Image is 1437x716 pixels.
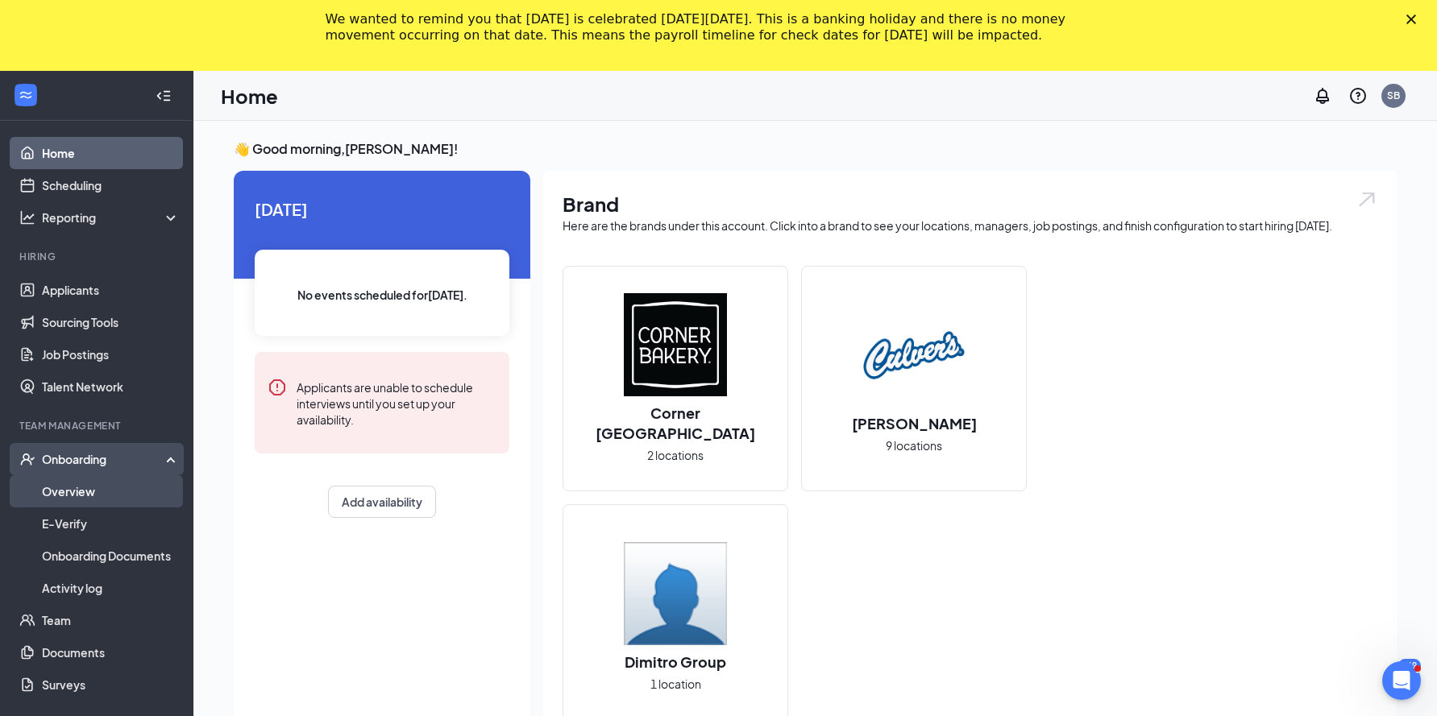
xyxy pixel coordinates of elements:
[42,507,180,540] a: E-Verify
[42,137,180,169] a: Home
[1313,86,1332,106] svg: Notifications
[19,451,35,467] svg: UserCheck
[19,419,177,432] div: Team Management
[42,209,181,226] div: Reporting
[608,652,742,672] h2: Dimitro Group
[42,451,166,467] div: Onboarding
[42,306,180,338] a: Sourcing Tools
[650,675,701,693] span: 1 location
[326,11,1086,43] div: We wanted to remind you that [DATE] is celebrated [DATE][DATE]. This is a banking holiday and the...
[862,304,966,407] img: Culver's
[328,486,436,518] button: Add availability
[42,540,180,572] a: Onboarding Documents
[836,413,993,433] h2: [PERSON_NAME]
[234,140,1397,158] h3: 👋 Good morning, [PERSON_NAME] !
[1406,14,1422,24] div: Close
[42,572,180,604] a: Activity log
[886,437,942,454] span: 9 locations
[42,274,180,306] a: Applicants
[19,250,177,263] div: Hiring
[42,668,180,701] a: Surveys
[42,370,180,403] a: Talent Network
[647,446,704,464] span: 2 locations
[1356,190,1377,209] img: open.6027fd2a22e1237b5b06.svg
[297,286,467,304] span: No events scheduled for [DATE] .
[624,542,727,645] img: Dimitro Group
[563,190,1377,217] h1: Brand
[563,403,787,443] h2: Corner [GEOGRAPHIC_DATA]
[297,378,496,428] div: Applicants are unable to schedule interviews until you set up your availability.
[42,338,180,370] a: Job Postings
[1387,89,1400,102] div: SB
[42,636,180,668] a: Documents
[156,88,172,104] svg: Collapse
[1398,659,1421,673] div: 169
[19,209,35,226] svg: Analysis
[42,604,180,636] a: Team
[563,217,1377,234] div: Here are the brands under this account. Click into a brand to see your locations, managers, job p...
[255,197,509,221] span: [DATE]
[1348,86,1368,106] svg: QuestionInfo
[1382,661,1421,700] iframe: Intercom live chat
[268,378,287,397] svg: Error
[624,293,727,396] img: Corner Bakery Cafe
[221,82,278,110] h1: Home
[42,475,180,507] a: Overview
[42,169,180,201] a: Scheduling
[18,87,34,103] svg: WorkstreamLogo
